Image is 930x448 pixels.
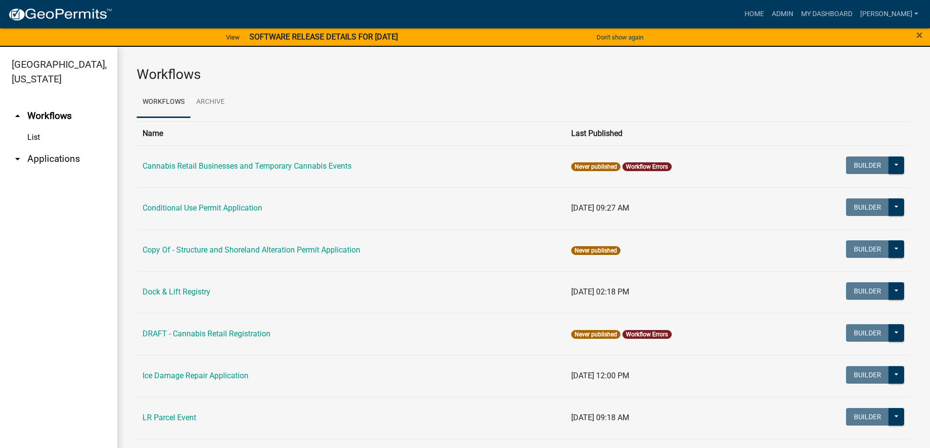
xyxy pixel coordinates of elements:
[846,282,889,300] button: Builder
[143,245,360,254] a: Copy Of - Structure and Shoreland Alteration Permit Application
[137,66,910,83] h3: Workflows
[143,161,351,171] a: Cannabis Retail Businesses and Temporary Cannabis Events
[846,156,889,174] button: Builder
[12,110,23,122] i: arrow_drop_up
[571,287,629,296] span: [DATE] 02:18 PM
[846,240,889,258] button: Builder
[571,371,629,380] span: [DATE] 12:00 PM
[846,324,889,342] button: Builder
[846,198,889,216] button: Builder
[626,331,668,338] a: Workflow Errors
[143,203,262,213] a: Conditional Use Permit Application
[856,5,922,23] a: [PERSON_NAME]
[846,366,889,384] button: Builder
[571,203,629,213] span: [DATE] 09:27 AM
[249,32,398,41] strong: SOFTWARE RELEASE DETAILS FOR [DATE]
[565,121,783,145] th: Last Published
[846,408,889,426] button: Builder
[143,413,196,422] a: LR Parcel Event
[593,29,647,45] button: Don't show again
[137,121,565,145] th: Name
[137,87,190,118] a: Workflows
[571,162,620,171] span: Never published
[571,246,620,255] span: Never published
[797,5,856,23] a: My Dashboard
[916,28,923,42] span: ×
[12,153,23,165] i: arrow_drop_down
[741,5,768,23] a: Home
[143,287,210,296] a: Dock & Lift Registry
[190,87,230,118] a: Archive
[916,29,923,41] button: Close
[626,163,668,170] a: Workflow Errors
[571,413,629,422] span: [DATE] 09:18 AM
[222,29,244,45] a: View
[143,329,270,338] a: DRAFT - Cannabis Retail Registration
[571,330,620,339] span: Never published
[143,371,248,380] a: Ice Damage Repair Application
[768,5,797,23] a: Admin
